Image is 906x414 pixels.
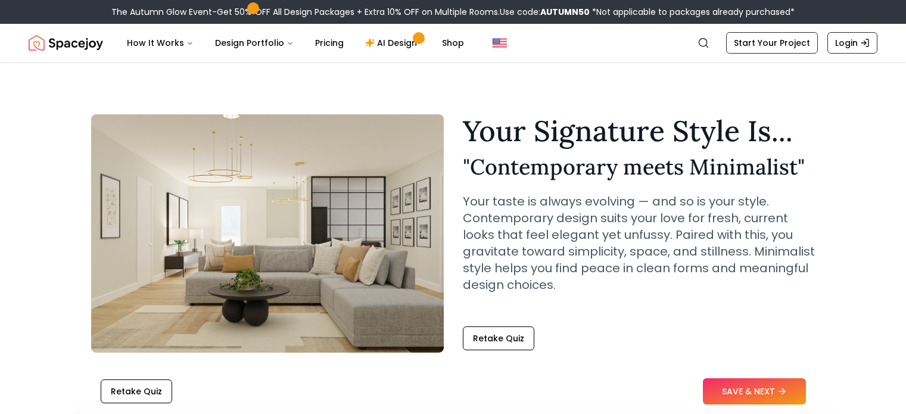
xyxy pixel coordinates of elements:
[703,378,806,404] button: SAVE & NEXT
[827,32,877,54] a: Login
[29,31,103,55] img: Spacejoy Logo
[29,24,877,62] nav: Global
[500,6,590,18] span: Use code:
[540,6,590,18] b: AUTUMN50
[590,6,795,18] span: *Not applicable to packages already purchased*
[29,31,103,55] a: Spacejoy
[356,31,430,55] a: AI Design
[117,31,203,55] button: How It Works
[111,6,795,18] div: The Autumn Glow Event-Get 50% OFF All Design Packages + Extra 10% OFF on Multiple Rooms.
[101,379,172,403] button: Retake Quiz
[463,155,815,179] h2: " Contemporary meets Minimalist "
[463,117,815,145] h1: Your Signature Style Is...
[117,31,474,55] nav: Main
[493,36,507,50] img: United States
[726,32,818,54] a: Start Your Project
[206,31,303,55] button: Design Portfolio
[463,326,534,350] button: Retake Quiz
[306,31,353,55] a: Pricing
[432,31,474,55] a: Shop
[91,114,444,353] img: Contemporary meets Minimalist Style Example
[463,193,815,293] p: Your taste is always evolving — and so is your style. Contemporary design suits your love for fre...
